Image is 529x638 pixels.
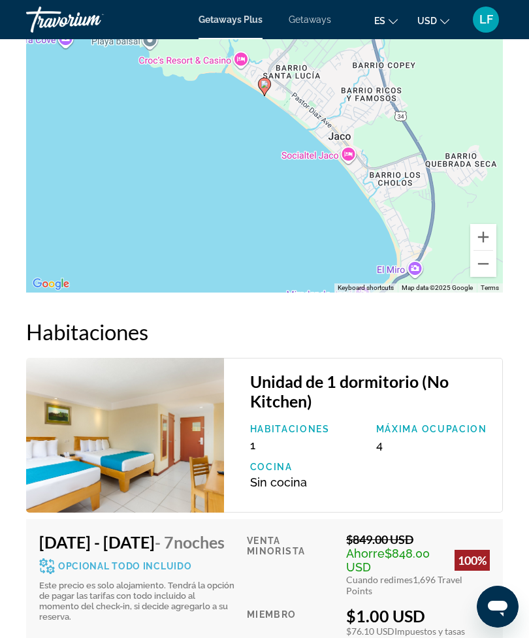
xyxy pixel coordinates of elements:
p: Cocina [250,462,363,472]
span: Cuando redimes [346,574,413,585]
a: Open this area in Google Maps (opens a new window) [29,276,72,293]
img: Jacó Beach Hotel & Club [26,358,224,513]
span: Sin cocina [250,475,307,489]
div: $849.00 USD [346,532,490,547]
button: User Menu [469,6,503,33]
span: $848.00 USD [346,547,430,574]
h3: Unidad de 1 dormitorio (No Kitchen) [250,372,490,411]
a: Terms (opens in new tab) [481,284,499,291]
span: Impuestos y tasas [394,626,465,637]
span: Opcional todo incluido [58,562,191,571]
h2: Habitaciones [26,319,503,345]
span: 1 [250,438,255,452]
img: Google [29,276,72,293]
a: Getaways [289,14,331,25]
span: Ahorre [346,547,385,560]
div: 100% [455,550,490,571]
p: Máxima ocupacion [376,424,489,434]
div: Venta minorista [247,532,336,596]
button: Zoom out [470,251,496,277]
span: 4 [376,438,383,452]
p: Habitaciones [250,424,363,434]
span: LF [479,13,493,26]
button: Change language [374,11,398,30]
a: Travorium [26,3,157,37]
button: Zoom in [470,224,496,250]
span: 1,696 Travel Points [346,574,462,596]
span: USD [417,16,437,26]
span: es [374,16,385,26]
span: Map data ©2025 Google [402,284,473,291]
button: Keyboard shortcuts [338,283,394,293]
span: - 7 [155,532,225,552]
div: $76.10 USD [346,626,490,637]
a: Getaways Plus [199,14,263,25]
h4: [DATE] - [DATE] [39,532,237,552]
div: $1.00 USD [346,606,490,626]
iframe: Button to launch messaging window [477,586,519,628]
button: Change currency [417,11,449,30]
span: noches [174,532,225,552]
div: Este precio es solo alojamiento. Tendrá la opción de pagar las tarifas con todo incluido al momen... [39,581,237,622]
